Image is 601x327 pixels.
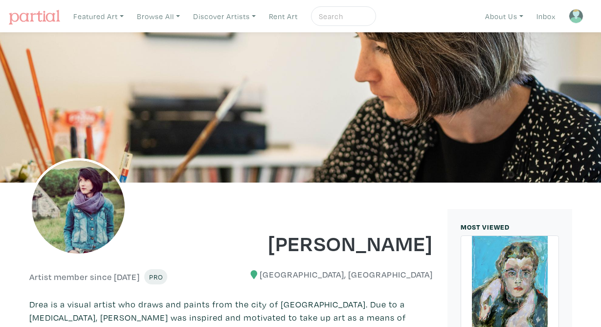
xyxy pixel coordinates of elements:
[461,222,510,232] small: MOST VIEWED
[265,6,302,26] a: Rent Art
[69,6,128,26] a: Featured Art
[133,6,184,26] a: Browse All
[481,6,528,26] a: About Us
[532,6,560,26] a: Inbox
[238,269,433,280] h6: [GEOGRAPHIC_DATA], [GEOGRAPHIC_DATA]
[189,6,260,26] a: Discover Artists
[29,158,127,256] img: phpThumb.php
[149,272,163,281] span: Pro
[238,230,433,256] h1: [PERSON_NAME]
[569,9,583,23] img: avatar.png
[318,10,367,23] input: Search
[29,272,140,282] h6: Artist member since [DATE]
